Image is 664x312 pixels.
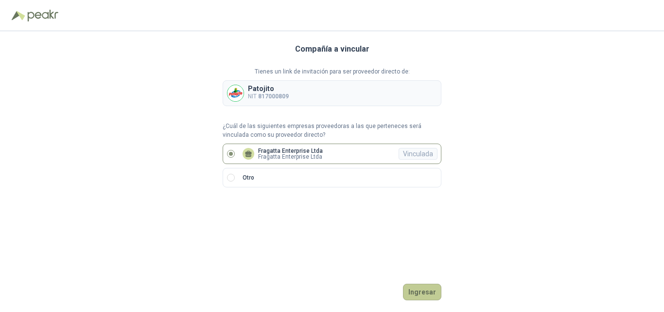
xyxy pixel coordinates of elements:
[223,67,441,76] p: Tienes un link de invitación para ser proveedor directo de:
[295,43,369,55] h3: Compañía a vincular
[223,122,441,140] p: ¿Cuál de las siguientes empresas proveedoras a las que perteneces será vinculada como su proveedo...
[12,11,25,20] img: Logo
[258,154,323,160] p: Fragatta Enterprise Ltda
[258,93,289,100] b: 817000809
[243,173,254,183] p: Otro
[399,148,437,160] div: Vinculada
[248,85,289,92] p: Patojito
[27,10,58,21] img: Peakr
[403,284,441,300] button: Ingresar
[248,92,289,101] p: NIT
[227,85,244,101] img: Company Logo
[258,148,323,154] p: Fragatta Enterprise Ltda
